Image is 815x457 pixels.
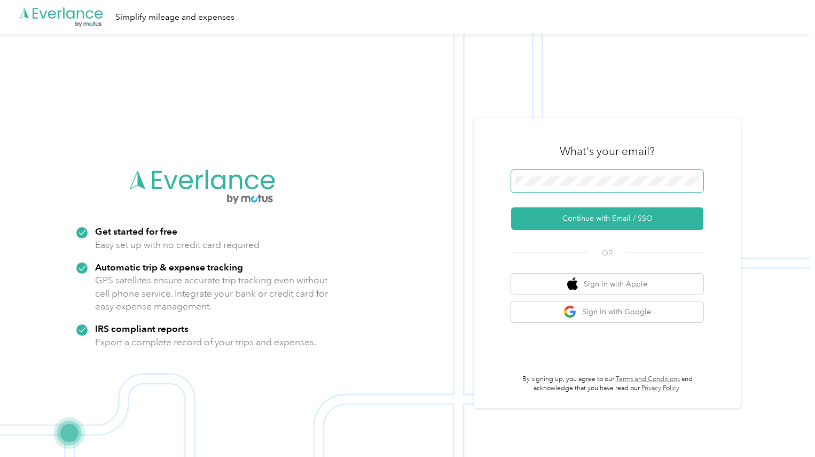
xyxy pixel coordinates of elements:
[95,238,260,252] p: Easy set up with no credit card required
[511,207,703,230] button: Continue with Email / SSO
[511,375,703,393] p: By signing up, you agree to our and acknowledge that you have read our .
[95,261,243,273] strong: Automatic trip & expense tracking
[567,277,578,291] img: apple logo
[95,323,189,334] strong: IRS compliant reports
[511,274,703,295] button: apple logoSign in with Apple
[95,336,316,349] p: Export a complete record of your trips and expenses.
[95,274,328,313] p: GPS satellites ensure accurate trip tracking even without cell phone service. Integrate your bank...
[560,144,655,159] h3: What's your email?
[511,301,703,322] button: google logoSign in with Google
[641,384,679,392] a: Privacy Policy
[95,226,177,237] strong: Get started for free
[115,11,234,24] div: Simplify mileage and expenses
[616,375,680,383] a: Terms and Conditions
[589,247,626,259] span: OR
[563,305,577,319] img: google logo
